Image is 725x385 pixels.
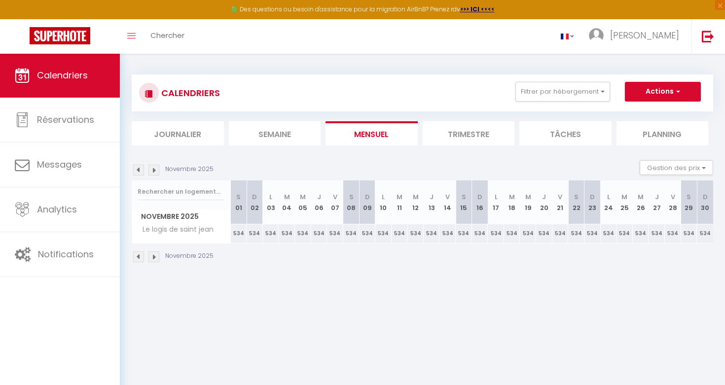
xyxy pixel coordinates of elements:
div: 534 [536,224,552,243]
th: 13 [424,180,440,224]
a: ... [PERSON_NAME] [581,19,691,54]
abbr: S [687,192,691,202]
abbr: M [397,192,402,202]
th: 07 [327,180,343,224]
th: 15 [456,180,472,224]
div: 534 [263,224,279,243]
div: 534 [439,224,456,243]
div: 534 [456,224,472,243]
th: 25 [616,180,633,224]
div: 534 [472,224,488,243]
span: Analytics [37,203,77,215]
div: 534 [601,224,617,243]
abbr: D [365,192,370,202]
abbr: D [252,192,257,202]
th: 14 [439,180,456,224]
abbr: J [317,192,321,202]
th: 11 [392,180,408,224]
li: Semaine [229,121,321,145]
div: 534 [392,224,408,243]
div: 534 [697,224,713,243]
th: 27 [649,180,665,224]
div: 534 [649,224,665,243]
th: 04 [279,180,295,224]
div: 534 [584,224,601,243]
abbr: D [590,192,595,202]
abbr: J [430,192,434,202]
span: Réservations [37,113,94,126]
span: Le logis de saint jean [134,224,216,235]
abbr: S [349,192,354,202]
div: 534 [231,224,247,243]
input: Rechercher un logement... [138,183,225,201]
li: Trimestre [423,121,515,145]
th: 01 [231,180,247,224]
abbr: M [525,192,531,202]
div: 534 [295,224,311,243]
img: ... [589,28,604,43]
a: Chercher [143,19,192,54]
li: Journalier [132,121,224,145]
div: 534 [665,224,681,243]
a: >>> ICI <<<< [460,5,495,13]
abbr: L [269,192,272,202]
img: Super Booking [30,27,90,44]
p: Novembre 2025 [165,165,214,174]
th: 06 [311,180,327,224]
th: 22 [568,180,584,224]
abbr: M [284,192,290,202]
th: 26 [633,180,649,224]
abbr: S [462,192,466,202]
div: 534 [616,224,633,243]
abbr: S [574,192,579,202]
span: Novembre 2025 [132,210,230,224]
span: Notifications [38,248,94,260]
button: Gestion des prix [640,160,713,175]
abbr: D [703,192,708,202]
abbr: J [542,192,546,202]
th: 02 [247,180,263,224]
abbr: M [621,192,627,202]
div: 534 [407,224,424,243]
th: 30 [697,180,713,224]
span: [PERSON_NAME] [610,29,679,41]
li: Planning [616,121,709,145]
abbr: V [558,192,562,202]
th: 21 [552,180,569,224]
th: 16 [472,180,488,224]
div: 534 [279,224,295,243]
abbr: V [671,192,675,202]
div: 534 [247,224,263,243]
abbr: V [333,192,337,202]
p: Novembre 2025 [165,251,214,261]
abbr: M [509,192,515,202]
th: 17 [488,180,504,224]
th: 18 [504,180,520,224]
div: 534 [488,224,504,243]
abbr: L [495,192,498,202]
th: 10 [375,180,392,224]
abbr: M [413,192,419,202]
abbr: S [236,192,241,202]
th: 09 [359,180,375,224]
th: 12 [407,180,424,224]
div: 534 [504,224,520,243]
button: Filtrer par hébergement [515,82,610,102]
li: Mensuel [326,121,418,145]
abbr: M [638,192,644,202]
div: 534 [633,224,649,243]
abbr: V [445,192,450,202]
th: 29 [681,180,697,224]
div: 534 [375,224,392,243]
th: 05 [295,180,311,224]
img: logout [702,30,714,42]
li: Tâches [519,121,612,145]
div: 534 [327,224,343,243]
th: 20 [536,180,552,224]
abbr: L [382,192,385,202]
h3: CALENDRIERS [159,82,220,104]
th: 03 [263,180,279,224]
abbr: L [607,192,610,202]
button: Actions [625,82,701,102]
